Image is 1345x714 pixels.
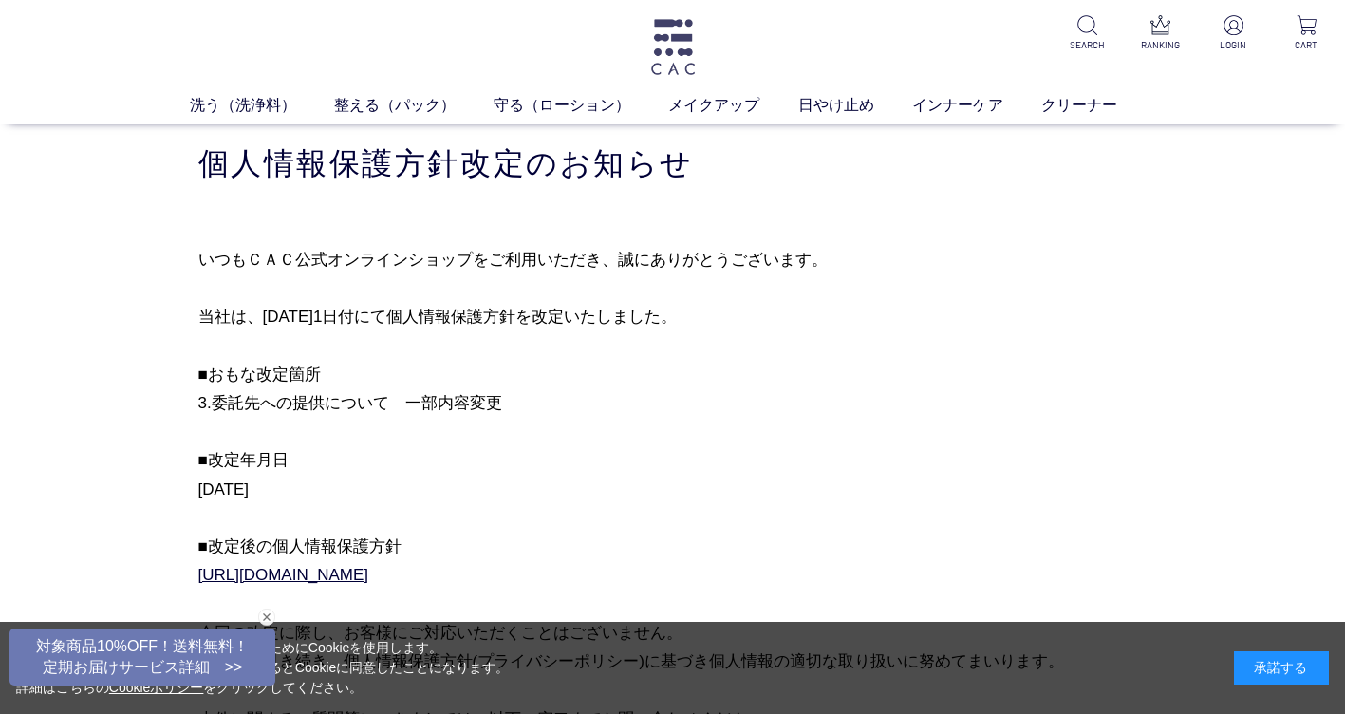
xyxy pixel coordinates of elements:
[668,94,797,117] a: メイクアップ
[1064,15,1111,52] a: SEARCH
[1137,38,1184,52] p: RANKING
[198,566,368,584] a: [URL][DOMAIN_NAME]
[1064,38,1111,52] p: SEARCH
[912,94,1041,117] a: インナーケア
[494,94,668,117] a: 守る（ローション）
[1210,38,1257,52] p: LOGIN
[1210,15,1257,52] a: LOGIN
[198,143,1148,184] h1: 個人情報保護方針改定のお知らせ
[334,94,494,117] a: 整える（パック）
[1234,651,1329,685] div: 承諾する
[1283,15,1330,52] a: CART
[648,19,698,75] img: logo
[190,94,334,117] a: 洗う（洗浄料）
[1283,38,1330,52] p: CART
[798,94,912,117] a: 日やけ止め
[1137,15,1184,52] a: RANKING
[1041,94,1155,117] a: クリーナー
